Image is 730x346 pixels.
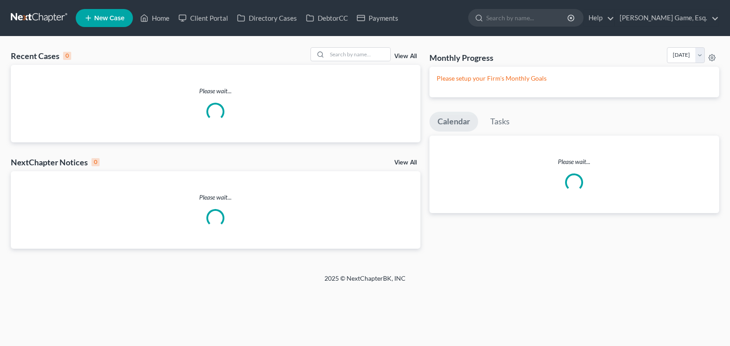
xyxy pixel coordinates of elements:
[91,158,100,166] div: 0
[11,193,420,202] p: Please wait...
[233,10,301,26] a: Directory Cases
[394,159,417,166] a: View All
[429,52,493,63] h3: Monthly Progress
[584,10,614,26] a: Help
[486,9,569,26] input: Search by name...
[94,15,124,22] span: New Case
[63,52,71,60] div: 0
[437,74,712,83] p: Please setup your Firm's Monthly Goals
[429,112,478,132] a: Calendar
[11,50,71,61] div: Recent Cases
[174,10,233,26] a: Client Portal
[615,10,719,26] a: [PERSON_NAME] Game, Esq.
[394,53,417,59] a: View All
[136,10,174,26] a: Home
[11,157,100,168] div: NextChapter Notices
[11,86,420,96] p: Please wait...
[482,112,518,132] a: Tasks
[327,48,390,61] input: Search by name...
[429,157,719,166] p: Please wait...
[301,10,352,26] a: DebtorCC
[352,10,403,26] a: Payments
[108,274,622,290] div: 2025 © NextChapterBK, INC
